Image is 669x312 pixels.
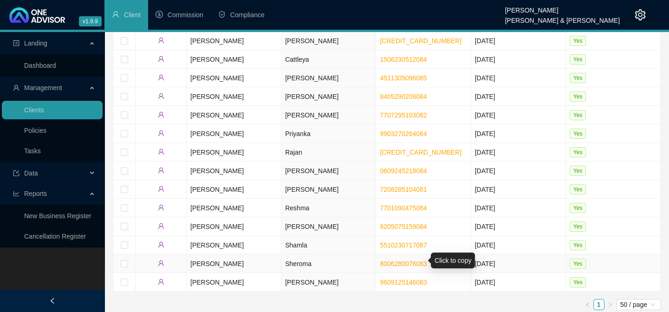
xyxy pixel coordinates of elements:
[380,186,427,193] a: 7208285104081
[380,204,427,212] a: 7701090475084
[570,129,586,139] span: Yes
[230,11,265,19] span: Compliance
[604,299,616,310] button: right
[158,130,164,136] span: user
[13,170,19,176] span: import
[505,13,620,23] div: [PERSON_NAME] & [PERSON_NAME]
[158,241,164,248] span: user
[187,217,281,236] td: [PERSON_NAME]
[187,162,281,180] td: [PERSON_NAME]
[24,39,47,47] span: Landing
[124,11,141,19] span: Client
[158,167,164,174] span: user
[471,236,566,254] td: [DATE]
[24,212,91,220] a: New Business Register
[570,54,586,65] span: Yes
[24,62,56,69] a: Dashboard
[281,32,376,50] td: [PERSON_NAME]
[24,84,62,91] span: Management
[471,106,566,124] td: [DATE]
[168,11,203,19] span: Commission
[570,259,586,269] span: Yes
[49,298,56,304] span: left
[187,143,281,162] td: [PERSON_NAME]
[187,236,281,254] td: [PERSON_NAME]
[617,299,661,310] div: Page Size
[570,91,586,102] span: Yes
[380,37,461,45] a: [CREDIT_CARD_NUMBER]
[281,143,376,162] td: Rajan
[471,254,566,273] td: [DATE]
[471,87,566,106] td: [DATE]
[187,50,281,69] td: [PERSON_NAME]
[187,180,281,199] td: [PERSON_NAME]
[620,299,657,310] span: 50 / page
[158,149,164,155] span: user
[24,233,86,240] a: Cancellation Register
[187,254,281,273] td: [PERSON_NAME]
[24,106,44,114] a: Clients
[570,36,586,46] span: Yes
[471,199,566,217] td: [DATE]
[380,260,427,267] a: 8006280076083
[281,254,376,273] td: Sheroma
[281,124,376,143] td: Priyanka
[24,169,38,177] span: Data
[281,273,376,292] td: [PERSON_NAME]
[471,180,566,199] td: [DATE]
[380,167,427,175] a: 0609245218084
[570,147,586,157] span: Yes
[158,223,164,229] span: user
[471,32,566,50] td: [DATE]
[13,190,19,197] span: line-chart
[570,73,586,83] span: Yes
[431,253,475,268] div: Click to copy
[380,74,427,82] a: 4511305096085
[570,221,586,232] span: Yes
[9,7,65,23] img: 2df55531c6924b55f21c4cf5d4484680-logo-light.svg
[471,143,566,162] td: [DATE]
[281,199,376,217] td: Reshma
[158,74,164,81] span: user
[187,106,281,124] td: [PERSON_NAME]
[281,236,376,254] td: Shamla
[471,217,566,236] td: [DATE]
[593,299,604,310] li: 1
[187,87,281,106] td: [PERSON_NAME]
[582,299,593,310] li: Previous Page
[471,69,566,87] td: [DATE]
[281,180,376,199] td: [PERSON_NAME]
[156,11,163,18] span: dollar
[604,299,616,310] li: Next Page
[158,56,164,62] span: user
[281,106,376,124] td: [PERSON_NAME]
[471,124,566,143] td: [DATE]
[158,186,164,192] span: user
[594,299,604,310] a: 1
[24,127,46,134] a: Policies
[570,184,586,195] span: Yes
[582,299,593,310] button: left
[13,84,19,91] span: user
[570,240,586,250] span: Yes
[380,149,461,156] a: [CREDIT_CARD_NUMBER]
[635,9,646,20] span: setting
[281,87,376,106] td: [PERSON_NAME]
[281,217,376,236] td: [PERSON_NAME]
[607,302,613,307] span: right
[13,40,19,46] span: profile
[570,110,586,120] span: Yes
[79,16,102,26] span: v1.9.9
[158,260,164,266] span: user
[380,93,427,100] a: 8405290208084
[187,273,281,292] td: [PERSON_NAME]
[281,69,376,87] td: [PERSON_NAME]
[570,277,586,287] span: Yes
[158,204,164,211] span: user
[158,93,164,99] span: user
[471,162,566,180] td: [DATE]
[187,32,281,50] td: [PERSON_NAME]
[158,37,164,44] span: user
[505,2,620,13] div: [PERSON_NAME]
[471,273,566,292] td: [DATE]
